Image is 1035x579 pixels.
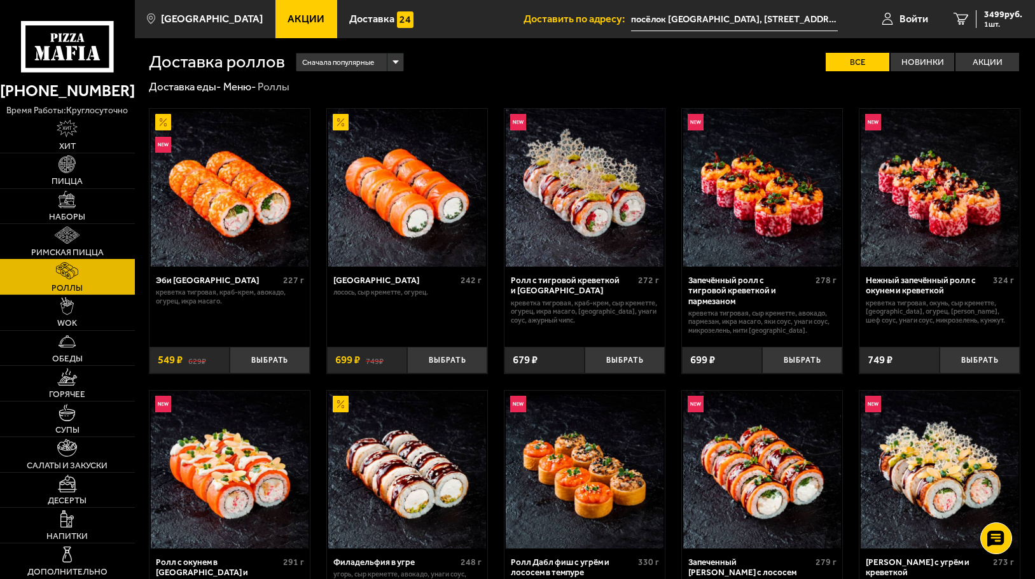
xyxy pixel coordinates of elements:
div: Запечённый ролл с тигровой креветкой и пармезаном [688,275,812,306]
div: [PERSON_NAME] с угрём и креветкой [866,557,990,578]
span: Доставить по адресу: [524,14,631,24]
span: 749 ₽ [868,354,893,365]
img: Новинка [865,396,881,412]
div: Ролл Дабл фиш с угрём и лососем в темпуре [511,557,635,578]
span: 1 шт. [984,20,1022,28]
span: [GEOGRAPHIC_DATA] [161,14,263,24]
span: 272 г [638,275,659,286]
span: 324 г [993,275,1014,286]
span: Наборы [49,213,85,221]
a: НовинкаРолл Калипсо с угрём и креветкой [859,391,1020,548]
a: Доставка еды- [149,80,221,93]
span: 3499 руб. [984,10,1022,19]
input: Ваш адрес доставки [631,8,838,31]
div: Филадельфия в угре [333,557,457,567]
s: 749 ₽ [366,354,384,365]
a: НовинкаЗапечённый ролл с тигровой креветкой и пармезаном [682,109,842,267]
label: Новинки [891,53,954,72]
a: НовинкаРолл с окунем в темпуре и лососем [149,391,310,548]
img: Филадельфия в угре [328,391,486,548]
button: Выбрать [407,347,487,373]
a: НовинкаЗапеченный ролл Гурмэ с лососем и угрём [682,391,842,548]
span: 549 ₽ [158,354,183,365]
span: 278 г [816,275,837,286]
div: Ролл с тигровой креветкой и [GEOGRAPHIC_DATA] [511,275,635,296]
h1: Доставка роллов [149,53,285,71]
p: креветка тигровая, краб-крем, авокадо, огурец, икра масаго. [156,288,304,305]
img: Новинка [155,137,171,153]
span: Напитки [46,532,88,541]
div: [GEOGRAPHIC_DATA] [333,275,457,285]
span: Обеды [52,354,83,363]
span: 279 г [816,557,837,568]
span: Горячее [49,390,85,399]
img: Филадельфия [328,109,486,267]
p: креветка тигровая, Сыр креметте, авокадо, пармезан, икра масаго, яки соус, унаги соус, микрозелен... [688,309,837,335]
span: 248 г [461,557,482,568]
button: Выбрать [230,347,310,373]
button: Выбрать [762,347,842,373]
div: Эби [GEOGRAPHIC_DATA] [156,275,280,285]
img: Новинка [688,114,704,130]
span: Роллы [52,284,83,293]
span: Сначала популярные [302,52,374,73]
a: АкционныйФиладельфия в угре [327,391,487,548]
img: Новинка [688,396,704,412]
span: Войти [900,14,928,24]
span: 330 г [638,557,659,568]
button: Выбрать [585,347,665,373]
span: 242 г [461,275,482,286]
img: 15daf4d41897b9f0e9f617042186c801.svg [397,11,413,27]
div: Роллы [258,80,289,94]
img: Новинка [865,114,881,130]
button: Выбрать [940,347,1020,373]
p: креветка тигровая, окунь, Сыр креметте, [GEOGRAPHIC_DATA], огурец, [PERSON_NAME], шеф соус, унаги... [866,299,1014,325]
a: НовинкаНежный запечённый ролл с окунем и креветкой [859,109,1020,267]
label: Все [826,53,889,72]
span: 699 ₽ [690,354,715,365]
img: Эби Калифорния [151,109,309,267]
a: НовинкаРолл с тигровой креветкой и Гуакамоле [504,109,665,267]
span: Супы [55,426,80,435]
img: Ролл Дабл фиш с угрём и лососем в темпуре [506,391,663,548]
img: Запечённый ролл с тигровой креветкой и пармезаном [683,109,841,267]
label: Акции [955,53,1019,72]
span: Римская пицца [31,248,104,257]
span: 227 г [283,275,304,286]
img: Новинка [155,396,171,412]
a: Меню- [223,80,256,93]
span: Салаты и закуски [27,461,108,470]
span: WOK [57,319,77,328]
a: АкционныйНовинкаЭби Калифорния [149,109,310,267]
span: Акции [288,14,324,24]
a: АкционныйФиладельфия [327,109,487,267]
div: Нежный запечённый ролл с окунем и креветкой [866,275,990,296]
img: Новинка [510,396,526,412]
span: 273 г [993,557,1014,568]
img: Акционный [333,396,349,412]
p: креветка тигровая, краб-крем, Сыр креметте, огурец, икра масаго, [GEOGRAPHIC_DATA], унаги соус, а... [511,299,659,325]
span: 699 ₽ [335,354,360,365]
span: 291 г [283,557,304,568]
span: 679 ₽ [513,354,538,365]
img: Ролл с окунем в темпуре и лососем [151,391,309,548]
img: Запеченный ролл Гурмэ с лососем и угрём [683,391,841,548]
span: Доставка [349,14,394,24]
img: Новинка [510,114,526,130]
img: Ролл Калипсо с угрём и креветкой [861,391,1018,548]
img: Нежный запечённый ролл с окунем и креветкой [861,109,1018,267]
a: НовинкаРолл Дабл фиш с угрём и лососем в темпуре [504,391,665,548]
span: Пицца [52,177,83,186]
span: Хит [59,142,76,151]
p: лосось, Сыр креметте, огурец. [333,288,482,297]
span: Десерты [48,496,87,505]
img: Ролл с тигровой креветкой и Гуакамоле [506,109,663,267]
span: Дополнительно [27,568,108,576]
s: 629 ₽ [188,354,206,365]
img: Акционный [333,114,349,130]
img: Акционный [155,114,171,130]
